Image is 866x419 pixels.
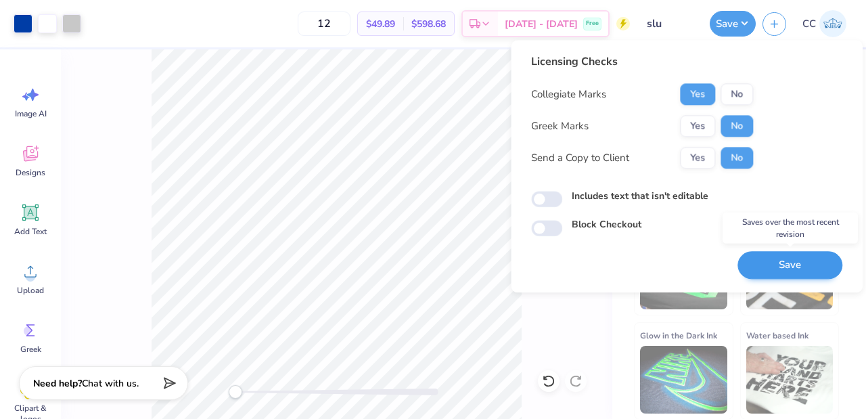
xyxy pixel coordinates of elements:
span: Water based Ink [746,328,808,343]
span: CC [802,16,816,32]
div: Greek Marks [531,118,589,134]
span: Greek [20,344,41,355]
input: – – [298,12,350,36]
div: Accessibility label [229,385,242,399]
label: Includes text that isn't editable [572,189,708,203]
span: Designs [16,167,45,178]
a: CC [796,10,852,37]
button: Save [710,11,756,37]
div: Licensing Checks [531,53,753,70]
span: Glow in the Dark Ink [640,328,717,343]
button: Yes [680,83,715,105]
button: No [721,147,753,169]
div: Saves over the most recent revision [723,213,858,244]
span: [DATE] - [DATE] [505,17,578,31]
div: Send a Copy to Client [531,150,629,166]
span: Image AI [15,108,47,119]
img: Water based Ink [746,346,834,414]
label: Block Checkout [572,218,641,232]
span: Free [586,19,599,28]
span: Add Text [14,226,47,237]
div: Collegiate Marks [531,87,606,102]
button: Yes [680,147,715,169]
span: $598.68 [411,17,446,31]
input: Untitled Design [637,10,703,37]
span: Upload [17,285,44,296]
img: Chielo Calimbo [819,10,846,37]
strong: Need help? [33,377,82,390]
button: No [721,115,753,137]
button: No [721,83,753,105]
span: $49.89 [366,17,395,31]
img: Glow in the Dark Ink [640,346,727,414]
button: Yes [680,115,715,137]
button: Save [737,251,842,279]
span: Chat with us. [82,377,139,390]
